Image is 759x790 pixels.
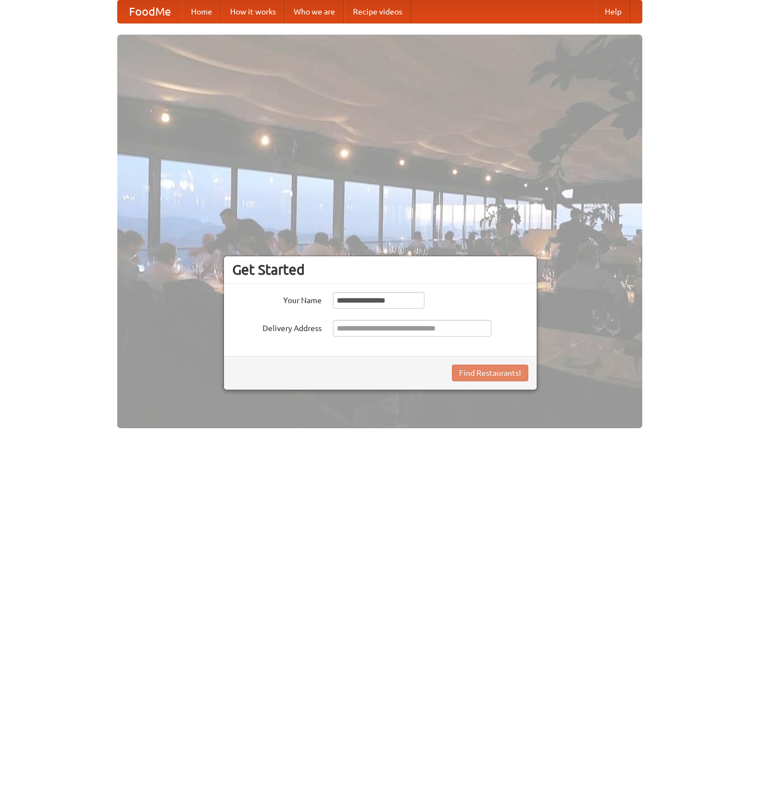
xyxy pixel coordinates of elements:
[232,292,322,306] label: Your Name
[221,1,285,23] a: How it works
[118,1,182,23] a: FoodMe
[285,1,344,23] a: Who we are
[596,1,631,23] a: Help
[182,1,221,23] a: Home
[452,365,528,381] button: Find Restaurants!
[232,320,322,334] label: Delivery Address
[344,1,411,23] a: Recipe videos
[232,261,528,278] h3: Get Started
